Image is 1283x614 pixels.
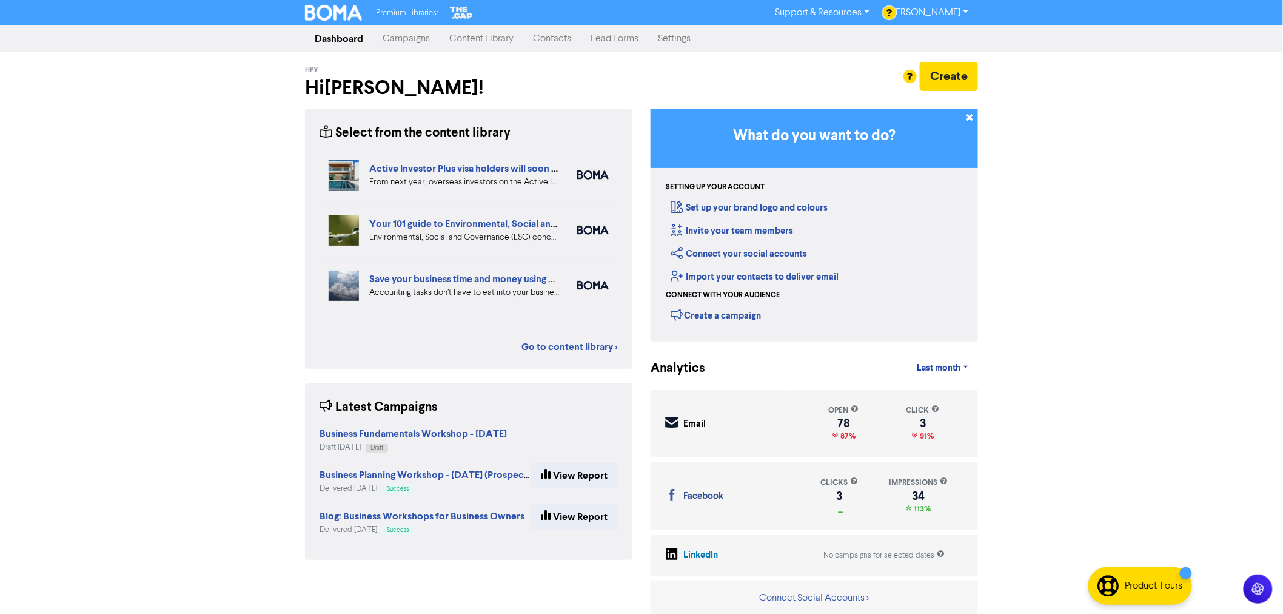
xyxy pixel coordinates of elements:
[666,182,765,193] div: Setting up your account
[829,405,859,416] div: open
[920,62,978,91] button: Create
[577,226,609,235] img: boma
[889,491,948,501] div: 34
[448,5,475,21] img: The Gap
[305,5,362,21] img: BOMA Logo
[320,398,438,417] div: Latest Campaigns
[879,3,978,22] a: [PERSON_NAME]
[320,124,511,143] div: Select from the content library
[917,363,961,374] span: Last month
[369,273,625,285] a: Save your business time and money using cloud accounting
[369,176,559,189] div: From next year, overseas investors on the Active Investor Plus visa will be able to buy NZ proper...
[377,9,438,17] span: Premium Libraries:
[908,356,978,380] a: Last month
[823,550,945,561] div: No campaigns for selected dates
[577,281,609,290] img: boma_accounting
[373,27,440,51] a: Campaigns
[305,27,373,51] a: Dashboard
[320,428,507,440] strong: Business Fundamentals Workshop - [DATE]
[671,248,807,260] a: Connect your social accounts
[440,27,523,51] a: Content Library
[369,163,669,175] a: Active Investor Plus visa holders will soon be able to buy NZ property
[906,405,940,416] div: click
[683,490,723,504] div: Facebook
[820,491,858,501] div: 3
[759,590,870,606] button: Connect Social Accounts >
[320,510,524,522] strong: Blog: Business Workshops for Business Owners
[669,127,960,145] h3: What do you want to do?
[1222,556,1283,614] iframe: Chat Widget
[648,27,700,51] a: Settings
[320,512,524,522] a: Blog: Business Workshops for Business Owners
[387,486,409,492] span: Success
[320,442,507,453] div: Draft [DATE]
[836,504,843,514] span: _
[820,477,858,488] div: clicks
[369,218,638,230] a: Your 101 guide to Environmental, Social and Governance (ESG)
[666,290,780,301] div: Connect with your audience
[531,504,618,530] a: View Report
[320,483,531,494] div: Delivered [DATE]
[320,469,535,481] strong: Business Planning Workshop - [DATE] (Prospects)
[912,504,931,514] span: 113%
[320,430,507,439] a: Business Fundamentals Workshop - [DATE]
[906,419,940,428] div: 3
[766,3,879,22] a: Support & Resources
[531,463,618,488] a: View Report
[651,359,690,378] div: Analytics
[387,527,409,533] span: Success
[671,306,761,324] div: Create a campaign
[320,471,535,481] a: Business Planning Workshop - [DATE] (Prospects)
[305,76,632,100] h2: Hi [PERSON_NAME] !
[370,445,383,451] span: Draft
[305,66,318,74] span: HPY
[671,225,793,237] a: Invite your team members
[683,417,706,431] div: Email
[838,431,856,441] span: 87%
[369,286,559,299] div: Accounting tasks don’t have to eat into your business time. With the right cloud accounting softw...
[889,477,948,488] div: impressions
[683,548,718,562] div: LinkedIn
[577,170,609,180] img: boma
[320,524,524,536] div: Delivered [DATE]
[521,340,618,354] a: Go to content library >
[918,431,934,441] span: 91%
[671,202,828,214] a: Set up your brand logo and colours
[671,271,839,283] a: Import your contacts to deliver email
[581,27,648,51] a: Lead Forms
[651,109,978,342] div: Getting Started in BOMA
[523,27,581,51] a: Contacts
[369,231,559,244] div: Environmental, Social and Governance (ESG) concerns are a vital part of running a business. Our 1...
[829,419,859,428] div: 78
